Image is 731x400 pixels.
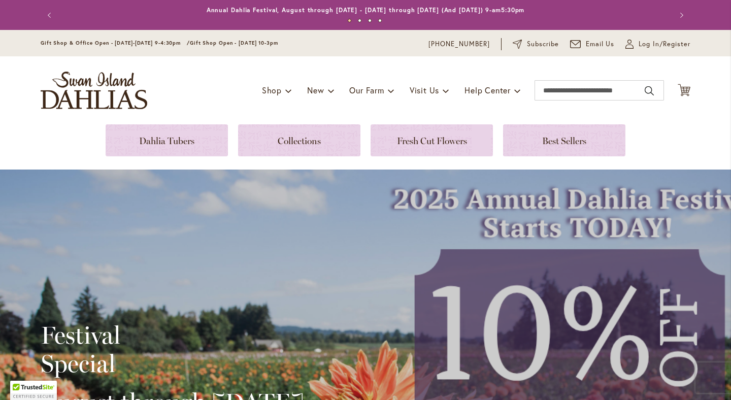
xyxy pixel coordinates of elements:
[513,39,559,49] a: Subscribe
[349,85,384,95] span: Our Farm
[307,85,324,95] span: New
[464,85,511,95] span: Help Center
[368,19,372,22] button: 3 of 4
[348,19,351,22] button: 1 of 4
[378,19,382,22] button: 4 of 4
[670,5,690,25] button: Next
[262,85,282,95] span: Shop
[625,39,690,49] a: Log In/Register
[527,39,559,49] span: Subscribe
[41,321,304,378] h2: Festival Special
[410,85,439,95] span: Visit Us
[358,19,361,22] button: 2 of 4
[639,39,690,49] span: Log In/Register
[428,39,490,49] a: [PHONE_NUMBER]
[41,5,61,25] button: Previous
[10,381,57,400] div: TrustedSite Certified
[207,6,525,14] a: Annual Dahlia Festival, August through [DATE] - [DATE] through [DATE] (And [DATE]) 9-am5:30pm
[190,40,278,46] span: Gift Shop Open - [DATE] 10-3pm
[41,40,190,46] span: Gift Shop & Office Open - [DATE]-[DATE] 9-4:30pm /
[41,72,147,109] a: store logo
[570,39,615,49] a: Email Us
[586,39,615,49] span: Email Us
